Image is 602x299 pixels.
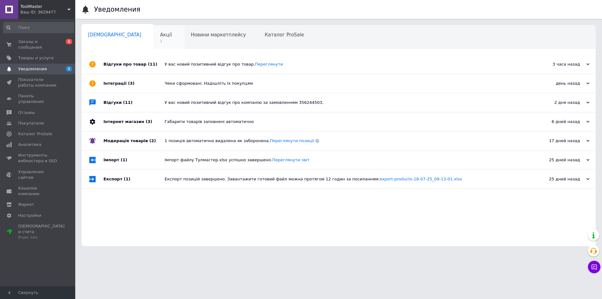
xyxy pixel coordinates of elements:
[18,66,47,72] span: Уведомления
[272,158,309,162] a: Переглянути звіт
[103,112,165,131] div: Інтернет магазин
[165,138,527,144] div: 1 позиція автоматично видалена як заборонена.
[527,157,589,163] div: 25 дней назад
[160,39,172,44] span: 1
[20,4,67,9] span: ToolMaster
[18,213,41,218] span: Настройки
[18,223,65,241] span: [DEMOGRAPHIC_DATA] и счета
[380,177,462,181] a: export-products-18-07-25_09-13-01.xlsx
[165,157,527,163] div: Імпорт файлу Тулмастер.xlsx успішно завершено.
[18,39,58,50] span: Заказы и сообщения
[527,81,589,86] div: день назад
[18,120,44,126] span: Покупатели
[18,55,54,61] span: Товары и услуги
[527,119,589,125] div: 6 дней назад
[165,119,527,125] div: Габарити товарів заповнені автоматично
[527,100,589,105] div: 2 дня назад
[160,32,172,38] span: Акції
[18,77,58,88] span: Показатели работы компании
[588,261,600,273] button: Чат с покупателем
[148,62,157,67] span: (11)
[18,169,58,180] span: Управление сайтом
[66,39,72,44] span: 1
[18,152,58,164] span: Инструменты вебмастера и SEO
[18,142,41,147] span: Аналитика
[103,93,165,112] div: Відгуки
[123,100,133,105] span: (11)
[270,138,314,143] a: Переглянути позиції
[103,74,165,93] div: Інтеграції
[20,9,75,15] div: Ваш ID: 3629477
[18,202,34,207] span: Маркет
[88,32,141,38] span: [DEMOGRAPHIC_DATA]
[165,81,527,86] div: Чеки сформовані. Надішліть їх покупцям
[18,185,58,197] span: Кошелек компании
[66,66,72,72] span: 1
[527,176,589,182] div: 25 дней назад
[165,61,527,67] div: У вас новий позитивний відгук про товар.
[103,131,165,150] div: Модерація товарів
[265,32,304,38] span: Каталог ProSale
[149,138,156,143] span: (2)
[18,93,58,104] span: Панель управления
[527,61,589,67] div: 3 часа назад
[527,138,589,144] div: 17 дней назад
[124,177,130,181] span: (1)
[94,6,140,13] h1: Уведомления
[128,81,135,86] span: (3)
[165,176,527,182] div: Експорт позицій завершено. Завантажити готовий файл можна протягом 12 годин за посиланням:
[103,170,165,189] div: Експорт
[255,62,283,67] a: Переглянути
[121,158,127,162] span: (1)
[18,235,65,240] div: Prom топ
[18,131,52,137] span: Каталог ProSale
[18,110,35,115] span: Отзывы
[3,22,74,33] input: Поиск
[191,32,246,38] span: Новини маркетплейсу
[103,55,165,74] div: Відгуки про товар
[145,119,152,124] span: (3)
[103,151,165,169] div: Імпорт
[165,100,527,105] div: У вас новий позитивний відгук про компанію за замовленням 356244503.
